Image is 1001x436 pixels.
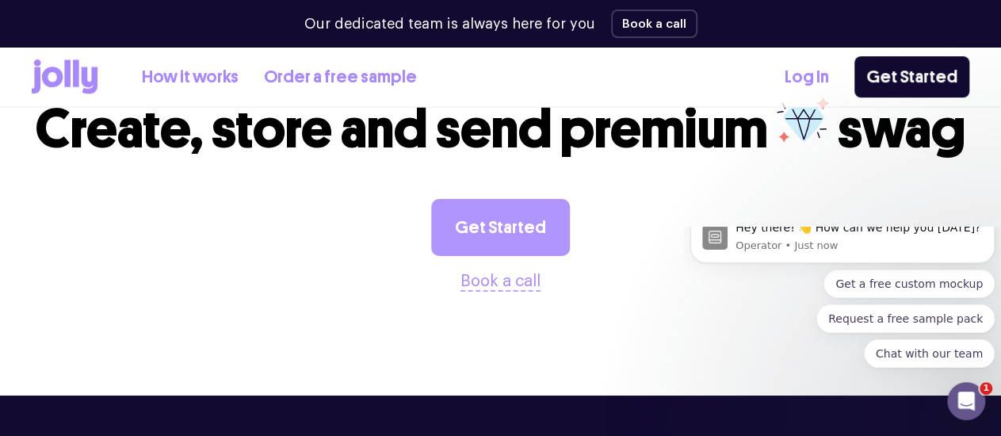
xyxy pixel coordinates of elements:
iframe: Intercom notifications message [684,227,1001,428]
span: Create, store and send premium [36,97,768,162]
a: Get Started [854,56,969,98]
div: Quick reply options [6,43,311,141]
iframe: Intercom live chat [947,382,985,420]
button: Quick reply: Get a free custom mockup [139,43,311,71]
a: Order a free sample [264,64,417,90]
button: Book a call [611,10,697,38]
a: Log In [785,64,829,90]
p: Our dedicated team is always here for you [304,13,595,35]
a: How it works [142,64,239,90]
button: Book a call [460,269,541,294]
span: swag [838,97,965,162]
span: 1 [980,382,992,395]
p: Message from Operator, sent Just now [52,12,299,26]
a: Get Started [431,199,570,256]
button: Quick reply: Chat with our team [180,113,311,141]
button: Quick reply: Request a free sample pack [132,78,311,106]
